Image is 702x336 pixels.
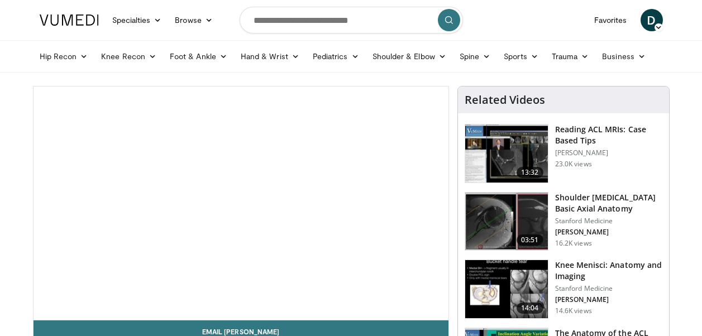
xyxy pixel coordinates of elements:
[40,15,99,26] img: VuMedi Logo
[555,160,592,169] p: 23.0K views
[465,192,662,251] a: 03:51 Shoulder [MEDICAL_DATA] Basic Axial Anatomy Stanford Medicine [PERSON_NAME] 16.2K views
[497,45,545,68] a: Sports
[34,87,448,320] video-js: Video Player
[453,45,497,68] a: Spine
[555,148,662,157] p: [PERSON_NAME]
[366,45,453,68] a: Shoulder & Elbow
[465,260,662,319] a: 14:04 Knee Menisci: Anatomy and Imaging Stanford Medicine [PERSON_NAME] 14.6K views
[555,239,592,248] p: 16.2K views
[94,45,163,68] a: Knee Recon
[465,124,548,183] img: 0e1c0b0f-edfa-46d1-b74c-b91acfcd1dc2.150x105_q85_crop-smart_upscale.jpg
[555,192,662,214] h3: Shoulder [MEDICAL_DATA] Basic Axial Anatomy
[517,303,543,314] span: 14:04
[517,167,543,178] span: 13:32
[555,306,592,315] p: 14.6K views
[306,45,366,68] a: Pediatrics
[555,260,662,282] h3: Knee Menisci: Anatomy and Imaging
[106,9,169,31] a: Specialties
[465,260,548,318] img: 34a0702c-cbe2-4e43-8b2c-f8cc537dbe22.150x105_q85_crop-smart_upscale.jpg
[595,45,652,68] a: Business
[555,124,662,146] h3: Reading ACL MRIs: Case Based Tips
[517,234,543,246] span: 03:51
[240,7,463,33] input: Search topics, interventions
[588,9,634,31] a: Favorites
[33,45,95,68] a: Hip Recon
[465,93,545,107] h4: Related Videos
[641,9,663,31] a: D
[465,124,662,183] a: 13:32 Reading ACL MRIs: Case Based Tips [PERSON_NAME] 23.0K views
[234,45,306,68] a: Hand & Wrist
[555,284,662,293] p: Stanford Medicine
[555,217,662,225] p: Stanford Medicine
[163,45,234,68] a: Foot & Ankle
[555,228,662,237] p: [PERSON_NAME]
[545,45,596,68] a: Trauma
[168,9,219,31] a: Browse
[555,295,662,304] p: [PERSON_NAME]
[465,193,548,251] img: 843da3bf-65ba-4ef1-b378-e6073ff3724a.150x105_q85_crop-smart_upscale.jpg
